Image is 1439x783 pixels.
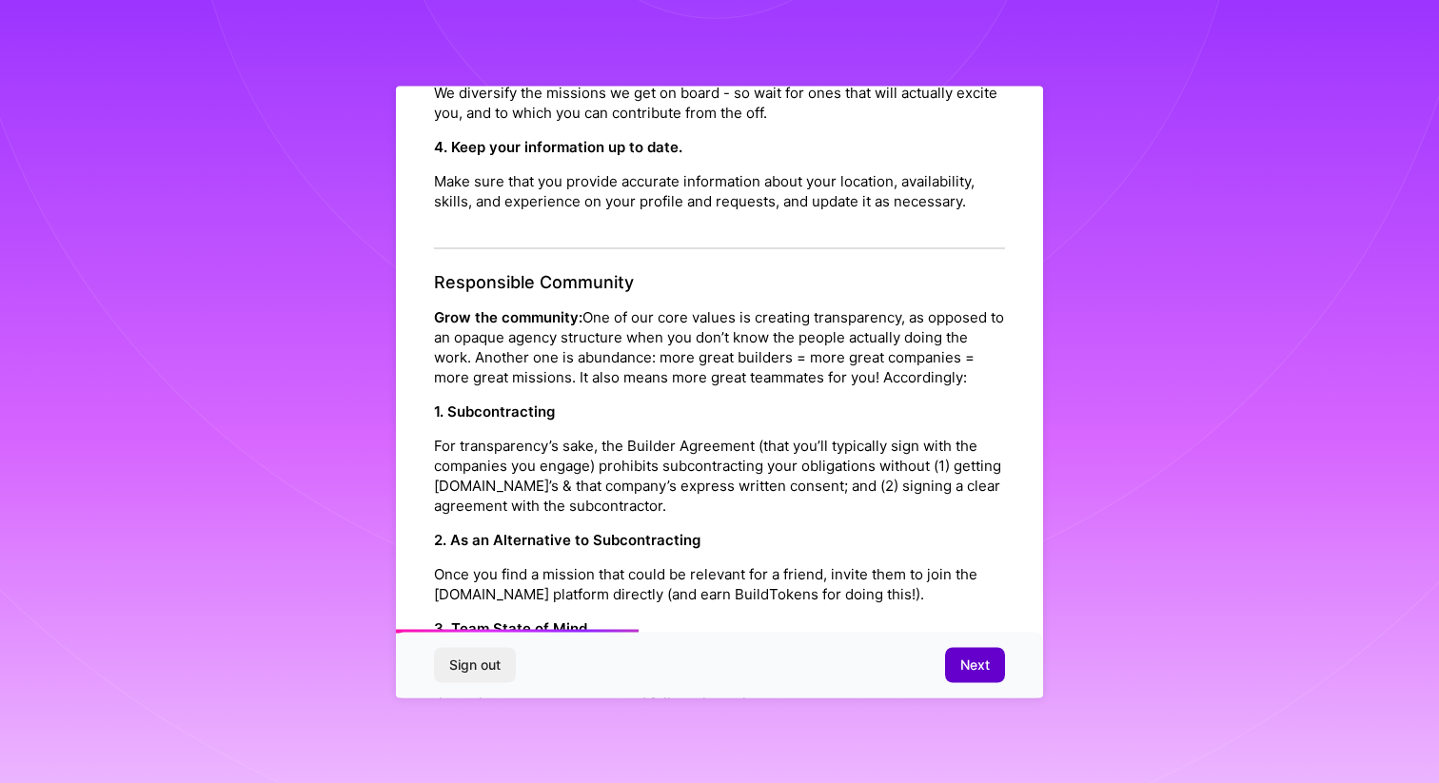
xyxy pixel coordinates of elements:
[434,619,587,637] strong: 3. Team State of Mind
[434,531,700,549] strong: 2. As an Alternative to Subcontracting
[434,137,682,155] strong: 4. Keep your information up to date.
[434,648,516,682] button: Sign out
[434,62,1005,122] p: Being motivated and passionate about building a product is as important as it gets. We diversify ...
[434,308,582,326] strong: Grow the community:
[945,648,1005,682] button: Next
[449,656,501,675] span: Sign out
[434,564,1005,604] p: Once you find a mission that could be relevant for a friend, invite them to join the [DOMAIN_NAME...
[434,436,1005,516] p: For transparency’s sake, the Builder Agreement (that you’ll typically sign with the companies you...
[434,271,1005,292] h4: Responsible Community
[434,170,1005,210] p: Make sure that you provide accurate information about your location, availability, skills, and ex...
[434,402,555,421] strong: 1. Subcontracting
[960,656,990,675] span: Next
[434,307,1005,387] p: One of our core values is creating transparency, as opposed to an opaque agency structure when yo...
